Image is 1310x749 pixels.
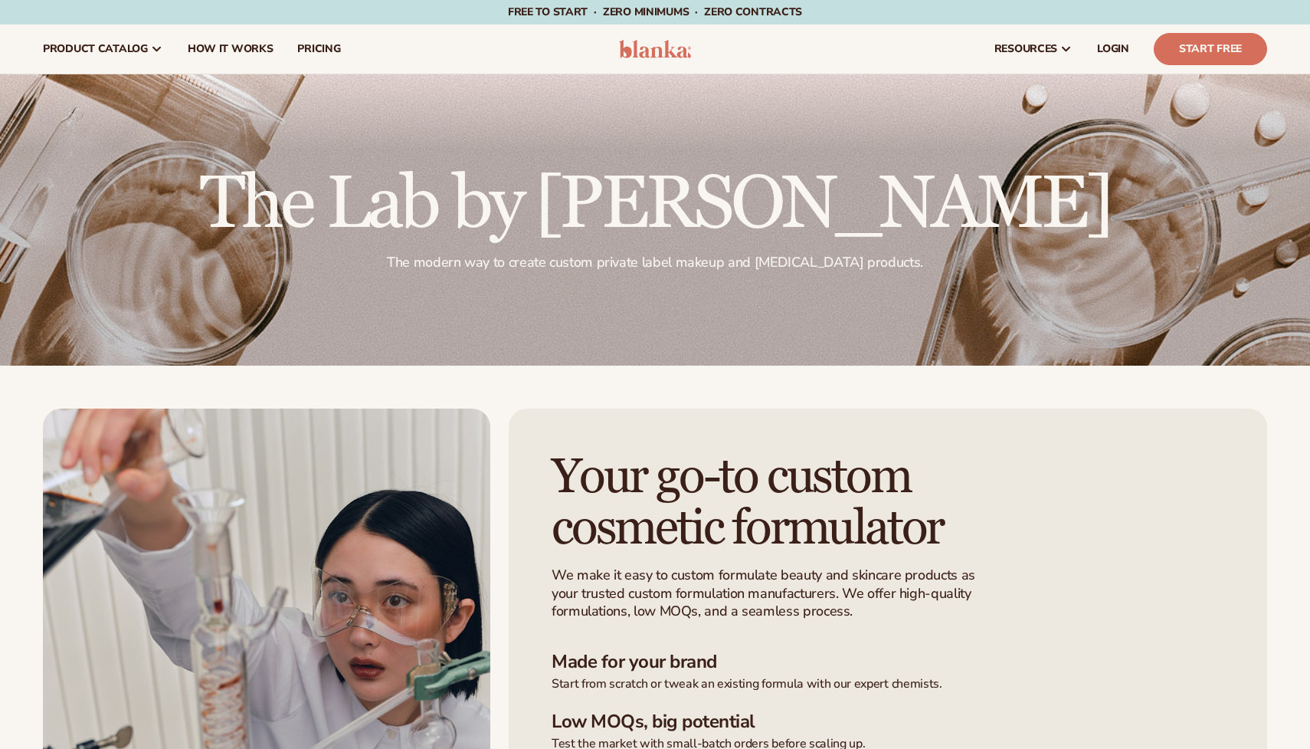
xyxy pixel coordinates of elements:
a: Start Free [1154,33,1267,65]
p: We make it easy to custom formulate beauty and skincare products as your trusted custom formulati... [552,567,984,620]
p: The modern way to create custom private label makeup and [MEDICAL_DATA] products. [200,254,1110,271]
p: Start from scratch or tweak an existing formula with our expert chemists. [552,676,1224,692]
a: LOGIN [1085,25,1141,74]
h3: Made for your brand [552,651,1224,673]
h1: Your go-to custom cosmetic formulator [552,452,1017,554]
h3: Low MOQs, big potential [552,711,1224,733]
a: pricing [285,25,352,74]
img: logo [619,40,692,58]
h2: The Lab by [PERSON_NAME] [200,168,1110,241]
span: resources [994,43,1057,55]
span: product catalog [43,43,148,55]
span: Free to start · ZERO minimums · ZERO contracts [508,5,802,19]
span: LOGIN [1097,43,1129,55]
a: resources [982,25,1085,74]
a: product catalog [31,25,175,74]
a: How It Works [175,25,286,74]
span: How It Works [188,43,273,55]
span: pricing [297,43,340,55]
